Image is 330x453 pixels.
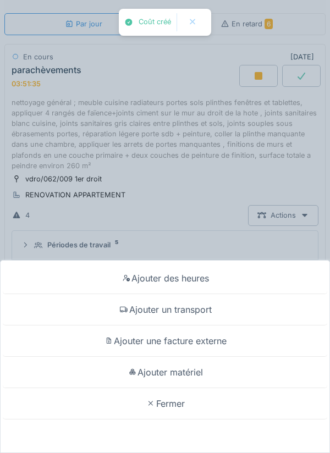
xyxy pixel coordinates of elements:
[139,18,171,27] div: Coût créé
[3,388,327,419] div: Fermer
[3,263,327,294] div: Ajouter des heures
[3,357,327,388] div: Ajouter matériel
[3,325,327,357] div: Ajouter une facture externe
[3,294,327,325] div: Ajouter un transport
